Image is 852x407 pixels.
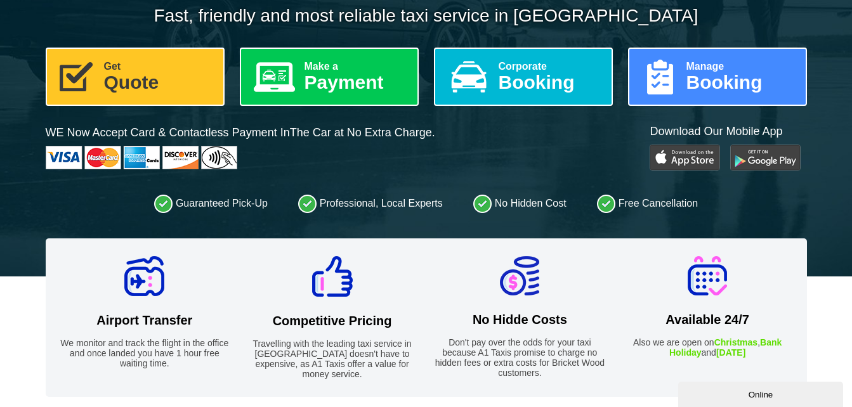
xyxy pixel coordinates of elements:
[298,194,443,213] li: Professional, Local Experts
[46,146,237,169] img: Cards
[678,379,846,407] iframe: chat widget
[730,145,801,171] img: Google Play
[46,6,807,26] p: Fast, friendly and most reliable taxi service in [GEOGRAPHIC_DATA]
[500,256,539,295] img: No Hidde Costs Icon
[433,337,606,378] p: Don't pay over the odds for your taxi because A1 Taxis promise to charge no hidden fees or extra ...
[104,61,213,72] span: Get
[124,256,164,296] img: Airport Transfer Icon
[650,145,720,171] img: Play Store
[688,256,727,295] img: Available 24/7 Icon
[473,194,567,213] li: No Hidden Cost
[621,337,794,358] p: Also we are open on , and
[312,256,353,297] img: Competitive Pricing Icon
[246,339,419,379] p: Travelling with the leading taxi service in [GEOGRAPHIC_DATA] doesn't have to expensive, as A1 Ta...
[716,347,745,358] strong: [DATE]
[305,61,407,72] span: Make a
[290,126,435,139] span: The Car at No Extra Charge.
[246,314,419,328] h2: Competitive Pricing
[46,125,435,141] p: WE Now Accept Card & Contactless Payment In
[434,48,613,106] a: CorporateBooking
[46,48,225,106] a: GetQuote
[433,313,606,327] h2: No Hidde Costs
[621,313,794,327] h2: Available 24/7
[597,194,698,213] li: Free Cancellation
[499,61,601,72] span: Corporate
[154,194,268,213] li: Guaranteed Pick-Up
[686,61,796,72] span: Manage
[240,48,419,106] a: Make aPayment
[714,337,757,347] strong: Christmas
[58,338,232,368] p: We monitor and track the flight in the office and once landed you have 1 hour free waiting time.
[628,48,807,106] a: ManageBooking
[58,313,232,328] h2: Airport Transfer
[650,124,806,139] p: Download Our Mobile App
[669,337,782,358] strong: Bank Holiday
